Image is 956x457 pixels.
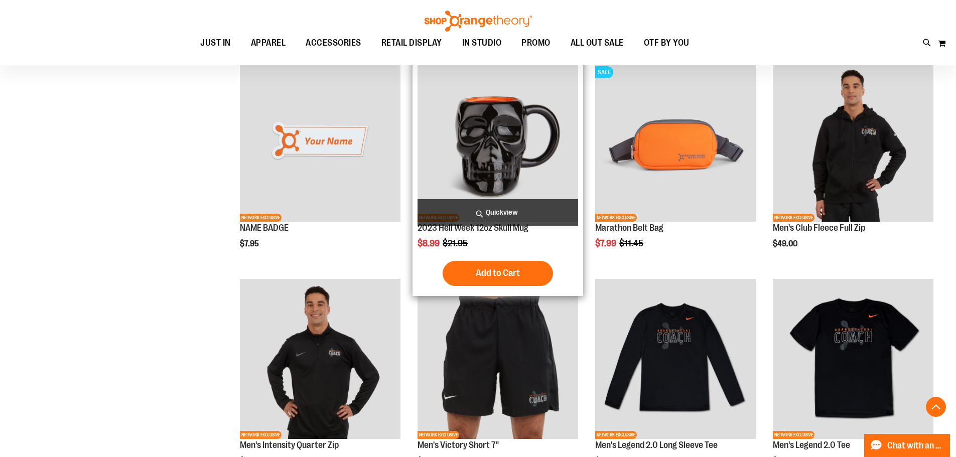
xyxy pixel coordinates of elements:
[887,441,944,450] span: Chat with an Expert
[773,223,865,233] a: Men's Club Fleece Full Zip
[462,32,502,54] span: IN STUDIO
[590,56,761,274] div: product
[926,397,946,417] button: Back To Top
[773,61,933,223] a: OTF Mens Coach FA23 Club Fleece Full Zip - Black primary imageNETWORK EXCLUSIVE
[418,279,578,439] img: OTF Mens Coach FA23 Victory Short - Black primary image
[240,61,400,222] img: Product image for NAME BADGE
[240,214,282,222] span: NETWORK EXCLUSIVE
[773,440,850,450] a: Men's Legend 2.0 Tee
[595,223,663,233] a: Marathon Belt Bag
[306,32,361,54] span: ACCESSORIES
[595,431,637,439] span: NETWORK EXCLUSIVE
[595,238,618,248] span: $7.99
[240,279,400,441] a: OTF Mens Coach FA23 Intensity Quarter Zip - Black primary imageNETWORK EXCLUSIVE
[864,434,950,457] button: Chat with an Expert
[773,214,814,222] span: NETWORK EXCLUSIVE
[521,32,551,54] span: PROMO
[240,279,400,439] img: OTF Mens Coach FA23 Intensity Quarter Zip - Black primary image
[418,440,499,450] a: Men's Victory Short 7"
[443,238,469,248] span: $21.95
[443,261,553,286] button: Add to Cart
[418,223,528,233] a: 2023 Hell Week 12oz Skull Mug
[773,279,933,439] img: OTF Mens Coach FA23 Legend 2.0 SS Tee - Black primary image
[773,279,933,441] a: OTF Mens Coach FA23 Legend 2.0 SS Tee - Black primary imageNETWORK EXCLUSIVE
[595,61,756,223] a: Marathon Belt BagSALENETWORK EXCLUSIVE
[240,61,400,223] a: Product image for NAME BADGENETWORK EXCLUSIVE
[423,11,533,32] img: Shop Orangetheory
[240,440,339,450] a: Men's Intensity Quarter Zip
[418,238,441,248] span: $8.99
[595,279,756,441] a: OTF Mens Coach FA23 Legend 2.0 LS Tee - Black primary imageNETWORK EXCLUSIVE
[240,223,289,233] a: NAME BADGE
[240,239,260,248] span: $7.95
[235,56,405,274] div: product
[418,279,578,441] a: OTF Mens Coach FA23 Victory Short - Black primary imageNETWORK EXCLUSIVE
[381,32,442,54] span: RETAIL DISPLAY
[251,32,286,54] span: APPAREL
[595,440,718,450] a: Men's Legend 2.0 Long Sleeve Tee
[768,56,938,274] div: product
[595,66,613,78] span: SALE
[240,431,282,439] span: NETWORK EXCLUSIVE
[418,431,459,439] span: NETWORK EXCLUSIVE
[595,279,756,439] img: OTF Mens Coach FA23 Legend 2.0 LS Tee - Black primary image
[476,267,520,278] span: Add to Cart
[571,32,624,54] span: ALL OUT SALE
[418,199,578,226] a: Quickview
[773,239,799,248] span: $49.00
[418,61,578,223] a: Product image for Hell Week 12oz Skull MugNETWORK EXCLUSIVE
[595,61,756,222] img: Marathon Belt Bag
[644,32,690,54] span: OTF BY YOU
[200,32,231,54] span: JUST IN
[595,214,637,222] span: NETWORK EXCLUSIVE
[413,56,583,296] div: product
[619,238,645,248] span: $11.45
[773,61,933,222] img: OTF Mens Coach FA23 Club Fleece Full Zip - Black primary image
[773,431,814,439] span: NETWORK EXCLUSIVE
[418,61,578,222] img: Product image for Hell Week 12oz Skull Mug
